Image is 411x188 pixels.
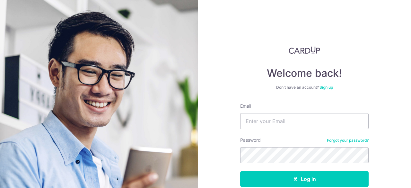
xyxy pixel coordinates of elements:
[240,85,369,90] div: Don’t have an account?
[327,138,369,143] a: Forgot your password?
[240,113,369,129] input: Enter your Email
[240,103,251,109] label: Email
[240,137,261,143] label: Password
[319,85,333,90] a: Sign up
[240,67,369,80] h4: Welcome back!
[289,46,320,54] img: CardUp Logo
[240,171,369,187] button: Log in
